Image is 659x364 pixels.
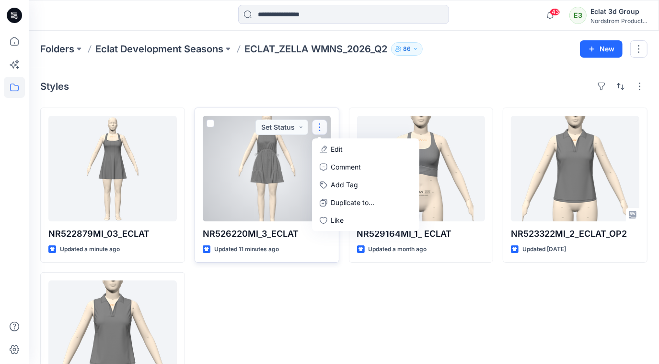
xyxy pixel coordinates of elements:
a: NR523322MI_2_ECLAT_OP2 [511,116,639,221]
div: Eclat 3d Group [590,6,647,17]
p: ECLAT_ZELLA WMNS_2026_Q2 [244,42,387,56]
h4: Styles [40,81,69,92]
a: NR526220MI_3_ECLAT [203,116,331,221]
a: Folders [40,42,74,56]
p: Duplicate to... [331,197,375,207]
span: 43 [550,8,560,16]
a: Eclat Development Seasons [95,42,223,56]
p: Updated a month ago [369,244,427,255]
p: Updated [DATE] [522,244,566,255]
p: Comment [331,162,361,172]
p: NR529164MI_1_ ECLAT [357,227,486,241]
button: New [580,40,623,58]
button: Add Tag [314,176,417,194]
p: 86 [403,44,411,54]
p: NR522879MI_03_ECLAT [48,227,177,241]
div: E3 [569,7,587,24]
p: Updated 11 minutes ago [214,244,279,255]
a: NR522879MI_03_ECLAT [48,116,177,221]
button: 86 [391,42,423,56]
div: Nordstrom Product... [590,17,647,24]
a: Edit [314,140,417,158]
p: Like [331,215,344,225]
a: NR529164MI_1_ ECLAT [357,116,486,221]
p: NR526220MI_3_ECLAT [203,227,331,241]
p: Updated a minute ago [60,244,120,255]
p: Edit [331,144,343,154]
p: NR523322MI_2_ECLAT_OP2 [511,227,639,241]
